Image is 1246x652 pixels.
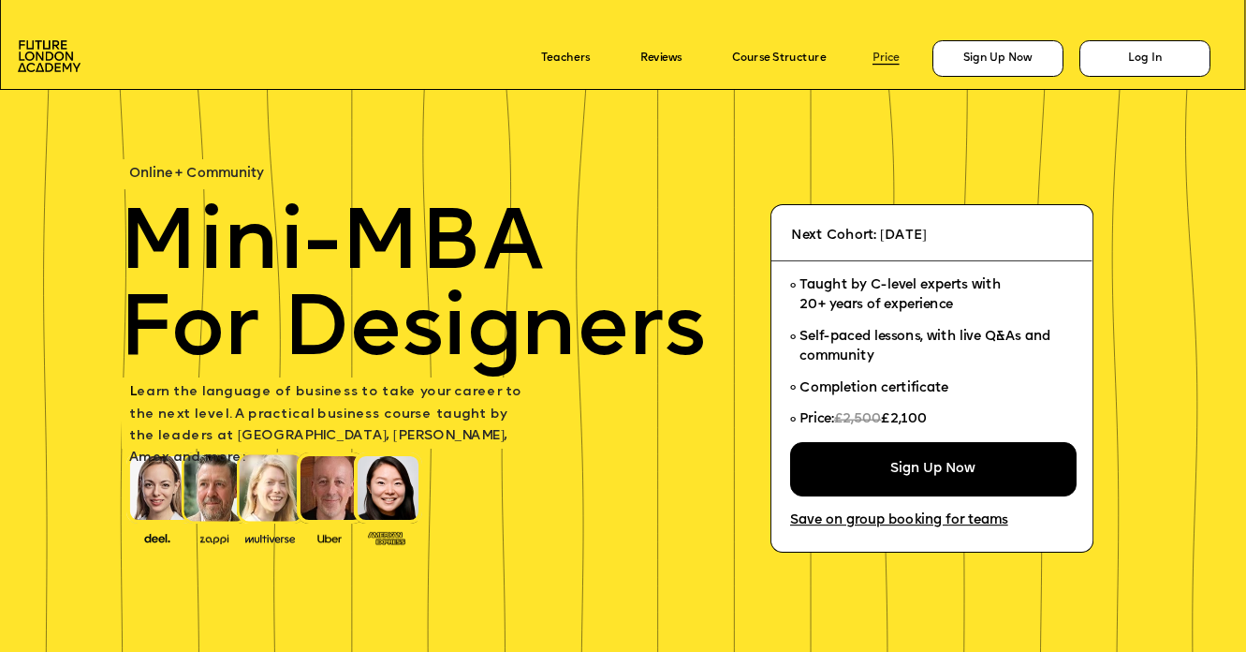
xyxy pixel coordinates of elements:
[305,531,354,544] img: image-99cff0b2-a396-4aab-8550-cf4071da2cb9.png
[190,531,239,544] img: image-b2f1584c-cbf7-4a77-bbe0-f56ae6ee31f2.png
[799,381,948,394] span: Completion certificate
[362,528,411,546] img: image-93eab660-639c-4de6-957c-4ae039a0235a.png
[640,52,682,65] a: Reviews
[799,413,833,426] span: Price:
[241,529,299,545] img: image-b7d05013-d886-4065-8d38-3eca2af40620.png
[129,386,526,465] span: earn the language of business to take your career to the next level. A practical business course ...
[129,386,137,399] span: L
[833,413,881,426] span: £2,500
[791,230,927,243] span: Next Cohort: [DATE]
[119,289,706,376] span: For Designers
[119,203,544,289] span: Mini-MBA
[129,168,264,181] span: Online + Community
[799,331,1054,363] span: Self-paced lessons, with live Q&As and community
[799,279,1000,312] span: Taught by C-level experts with 20+ years of experience
[18,40,80,72] img: image-aac980e9-41de-4c2d-a048-f29dd30a0068.png
[133,529,182,545] img: image-388f4489-9820-4c53-9b08-f7df0b8d4ae2.png
[881,413,927,426] span: £2,100
[732,52,826,65] a: Course Structure
[790,513,1008,528] a: Save on group booking for teams
[872,52,900,65] a: Price
[541,52,590,65] a: Teachers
